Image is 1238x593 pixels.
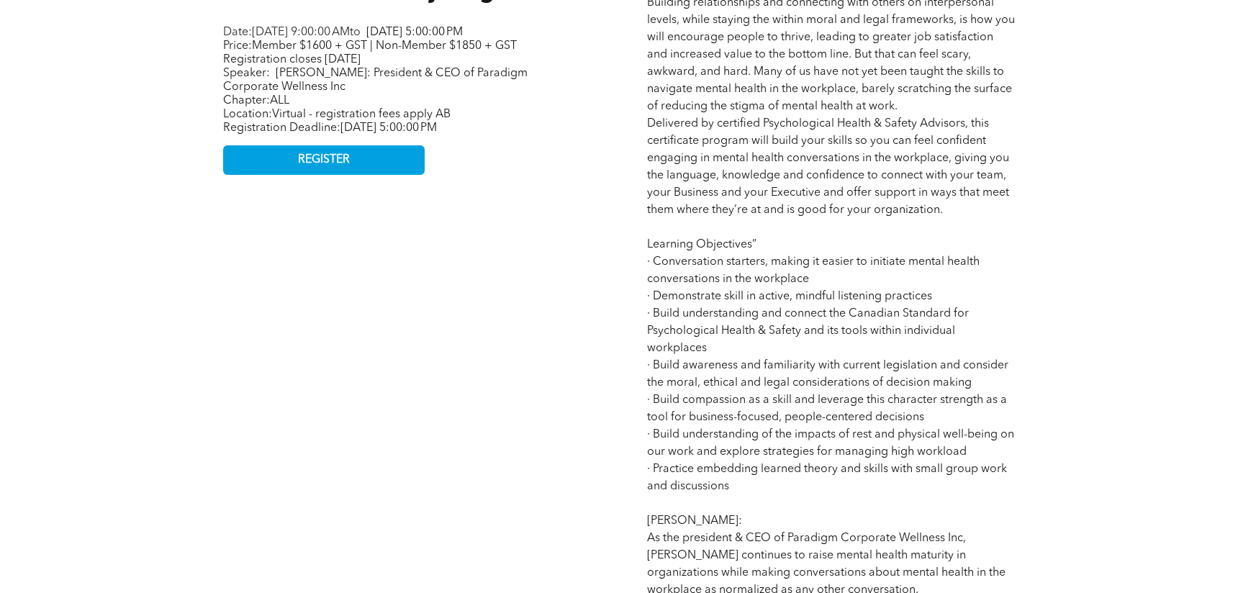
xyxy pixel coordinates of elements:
span: Speaker: [223,68,270,79]
span: REGISTER [298,153,350,167]
span: [DATE] 5:00:00 PM [366,27,463,38]
span: Virtual - registration fees apply AB [272,109,451,120]
span: [PERSON_NAME]: President & CEO of Paradigm Corporate Wellness Inc [223,68,528,93]
span: Member $1600 + GST | Non-Member $1850 + GST Registration closes [DATE] [223,40,517,65]
span: Location: Registration Deadline: [223,109,451,134]
span: Chapter: [223,95,289,107]
a: REGISTER [223,145,425,175]
span: [DATE] 5:00:00 PM [340,122,437,134]
span: [DATE] 9:00:00 AM [252,27,350,38]
span: Date: to [223,27,361,38]
span: Price: [223,40,517,65]
span: ALL [270,95,289,107]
